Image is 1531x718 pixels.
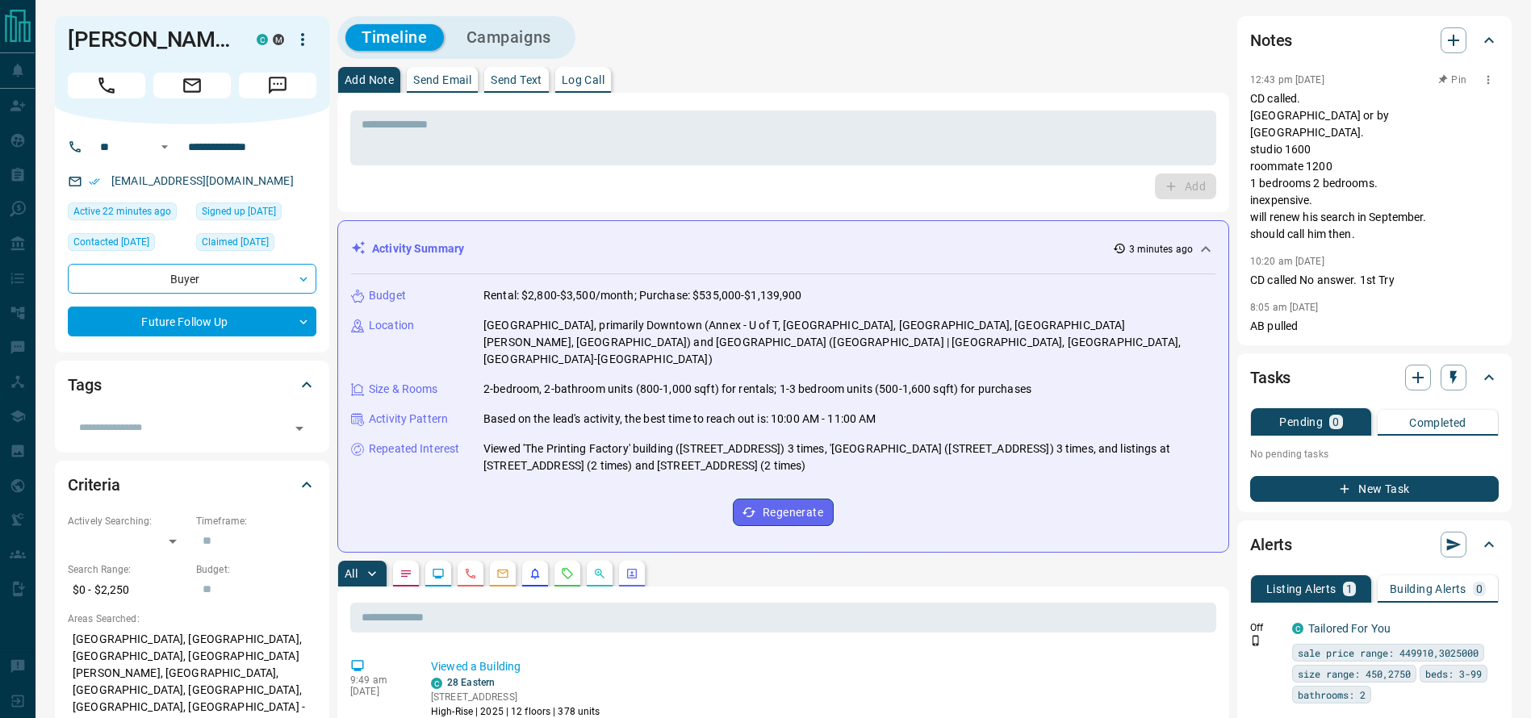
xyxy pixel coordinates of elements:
[196,514,316,528] p: Timeframe:
[73,203,171,219] span: Active 22 minutes ago
[350,686,407,697] p: [DATE]
[1250,272,1499,289] p: CD called No answer. 1st Try
[68,577,188,603] p: $0 - $2,250
[593,567,606,580] svg: Opportunities
[483,287,802,304] p: Rental: $2,800-$3,500/month; Purchase: $535,000-$1,139,900
[68,612,316,626] p: Areas Searched:
[202,234,269,250] span: Claimed [DATE]
[1250,358,1499,397] div: Tasks
[483,317,1215,368] p: [GEOGRAPHIC_DATA], primarily Downtown (Annex - U of T, [GEOGRAPHIC_DATA], [GEOGRAPHIC_DATA], [GEO...
[1250,21,1499,60] div: Notes
[1129,242,1193,257] p: 3 minutes ago
[450,24,567,51] button: Campaigns
[1279,416,1323,428] p: Pending
[68,264,316,294] div: Buyer
[196,202,316,225] div: Fri Jan 03 2025
[1298,645,1479,661] span: sale price range: 449910,3025000
[447,677,495,688] a: 28 Eastern
[1292,623,1303,634] div: condos.ca
[153,73,231,98] span: Email
[68,514,188,528] p: Actively Searching:
[1298,687,1366,703] span: bathrooms: 2
[345,24,444,51] button: Timeline
[483,411,876,428] p: Based on the lead's activity, the best time to reach out is: 10:00 AM - 11:00 AM
[733,499,834,526] button: Regenerate
[345,74,394,86] p: Add Note
[1429,73,1476,87] button: Pin
[1250,532,1292,557] h2: Alerts
[413,74,471,86] p: Send Email
[1476,583,1483,595] p: 0
[1250,442,1499,466] p: No pending tasks
[68,465,316,504] div: Criteria
[483,440,1215,474] p: Viewed 'The Printing Factory' building ([STREET_ADDRESS]) 3 times, '[GEOGRAPHIC_DATA] ([STREET_AD...
[1250,620,1282,635] p: Off
[1250,525,1499,564] div: Alerts
[1250,476,1499,502] button: New Task
[369,381,438,398] p: Size & Rooms
[196,233,316,256] div: Sat Jan 04 2025
[369,317,414,334] p: Location
[1250,635,1261,646] svg: Push Notification Only
[111,174,294,187] a: [EMAIL_ADDRESS][DOMAIN_NAME]
[369,287,406,304] p: Budget
[1409,417,1466,428] p: Completed
[202,203,276,219] span: Signed up [DATE]
[431,678,442,689] div: condos.ca
[529,567,542,580] svg: Listing Alerts
[1250,90,1499,243] p: CD called. [GEOGRAPHIC_DATA] or by [GEOGRAPHIC_DATA]. studio 1600 roommate 1200 1 bedrooms 2 bedr...
[1266,583,1336,595] p: Listing Alerts
[1250,256,1324,267] p: 10:20 am [DATE]
[431,658,1210,675] p: Viewed a Building
[1425,666,1482,682] span: beds: 3-99
[273,34,284,45] div: mrloft.ca
[432,567,445,580] svg: Lead Browsing Activity
[496,567,509,580] svg: Emails
[68,365,316,404] div: Tags
[1390,583,1466,595] p: Building Alerts
[431,690,600,704] p: [STREET_ADDRESS]
[350,674,407,686] p: 9:49 am
[1346,583,1353,595] p: 1
[68,233,188,256] div: Mon Jan 06 2025
[1250,302,1319,313] p: 8:05 am [DATE]
[73,234,149,250] span: Contacted [DATE]
[68,562,188,577] p: Search Range:
[1250,27,1292,53] h2: Notes
[1298,666,1411,682] span: size range: 450,2750
[68,27,232,52] h1: [PERSON_NAME]
[89,176,100,187] svg: Email Verified
[351,234,1215,264] div: Activity Summary3 minutes ago
[196,562,316,577] p: Budget:
[257,34,268,45] div: condos.ca
[369,411,448,428] p: Activity Pattern
[68,472,120,498] h2: Criteria
[1308,622,1391,635] a: Tailored For You
[369,440,459,457] p: Repeated Interest
[1250,318,1499,335] p: AB pulled
[68,307,316,336] div: Future Follow Up
[288,417,311,440] button: Open
[155,137,174,157] button: Open
[239,73,316,98] span: Message
[464,567,477,580] svg: Calls
[483,381,1031,398] p: 2-bedroom, 2-bathroom units (800-1,000 sqft) for rentals; 1-3 bedroom units (500-1,600 sqft) for ...
[345,568,358,579] p: All
[372,240,464,257] p: Activity Summary
[1332,416,1339,428] p: 0
[68,372,101,398] h2: Tags
[1250,74,1324,86] p: 12:43 pm [DATE]
[68,73,145,98] span: Call
[399,567,412,580] svg: Notes
[562,74,604,86] p: Log Call
[1250,365,1290,390] h2: Tasks
[625,567,638,580] svg: Agent Actions
[68,202,188,225] div: Wed Oct 15 2025
[491,74,542,86] p: Send Text
[561,567,574,580] svg: Requests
